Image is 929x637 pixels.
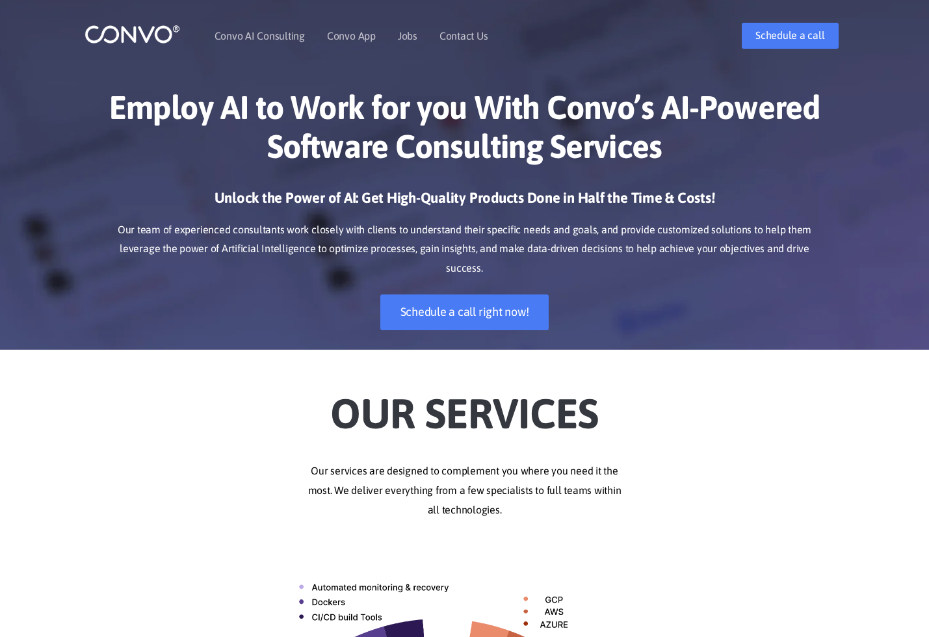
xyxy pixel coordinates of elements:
[104,461,826,520] p: Our services are designed to complement you where you need it the most. We deliver everything fro...
[104,88,826,175] h1: Employ AI to Work for you With Convo’s AI-Powered Software Consulting Services
[327,31,376,41] a: Convo App
[104,188,826,217] h3: Unlock the Power of AI: Get High-Quality Products Done in Half the Time & Costs!
[85,24,180,44] img: logo_1.png
[215,31,305,41] a: Convo AI Consulting
[742,23,838,49] a: Schedule a call
[439,31,488,41] a: Contact Us
[398,31,417,41] a: Jobs
[380,294,549,330] a: Schedule a call right now!
[104,369,826,442] h2: Our Services
[104,220,826,279] p: Our team of experienced consultants work closely with clients to understand their specific needs ...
